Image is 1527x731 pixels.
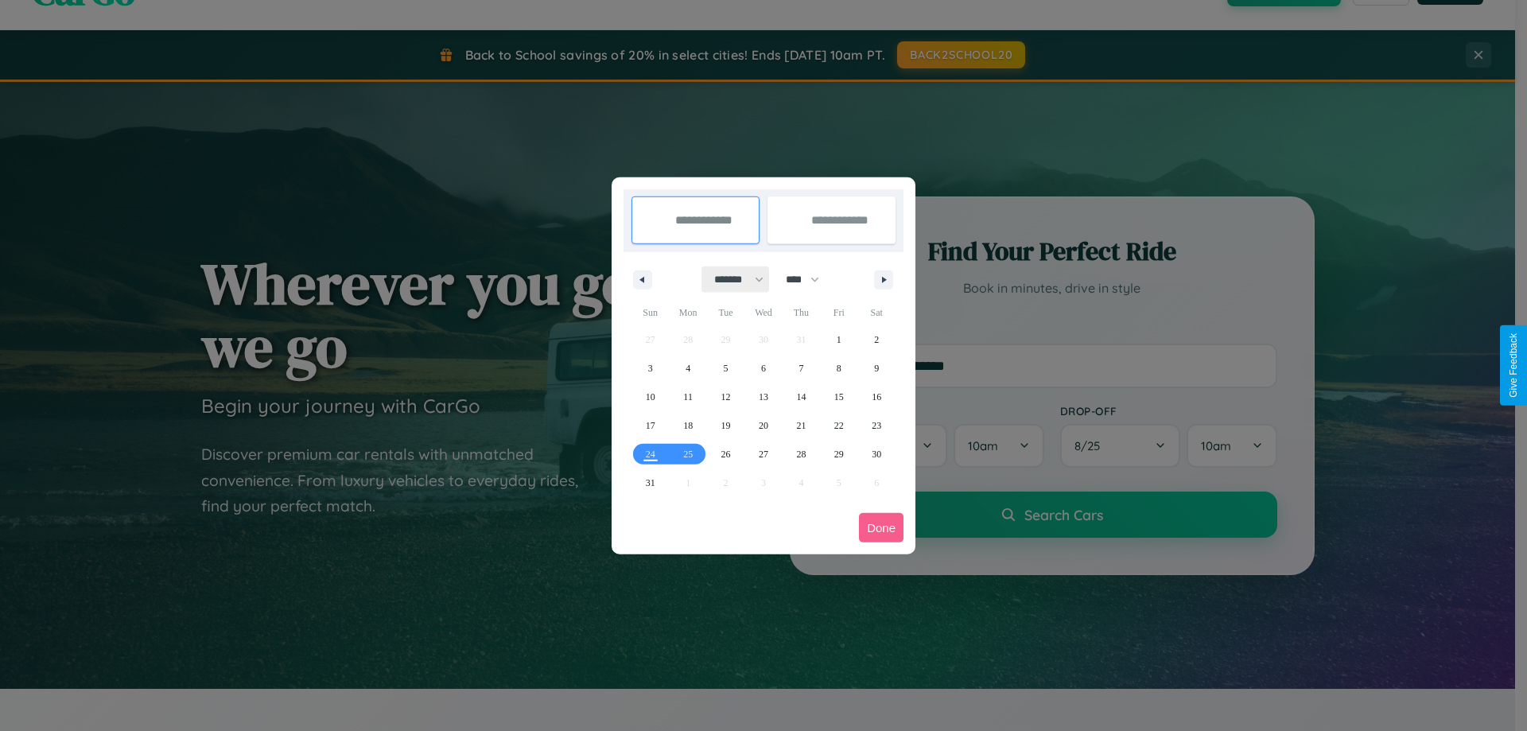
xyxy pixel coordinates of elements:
button: Done [859,513,903,542]
span: 13 [759,383,768,411]
span: 11 [683,383,693,411]
span: 16 [872,383,881,411]
div: Give Feedback [1508,333,1519,398]
button: 16 [858,383,896,411]
span: 19 [721,411,731,440]
span: 21 [796,411,806,440]
span: 27 [759,440,768,469]
span: Sun [631,300,669,325]
button: 10 [631,383,669,411]
button: 14 [783,383,820,411]
button: 13 [744,383,782,411]
span: 26 [721,440,731,469]
span: Tue [707,300,744,325]
span: 6 [761,354,766,383]
span: Fri [820,300,857,325]
button: 4 [669,354,706,383]
button: 6 [744,354,782,383]
span: 30 [872,440,881,469]
span: 20 [759,411,768,440]
button: 5 [707,354,744,383]
button: 23 [858,411,896,440]
span: 31 [646,469,655,497]
span: 1 [837,325,841,354]
span: 23 [872,411,881,440]
span: 25 [683,440,693,469]
span: 15 [834,383,844,411]
span: 5 [724,354,729,383]
button: 11 [669,383,706,411]
span: Mon [669,300,706,325]
span: 17 [646,411,655,440]
button: 8 [820,354,857,383]
button: 29 [820,440,857,469]
span: Sat [858,300,896,325]
span: 4 [686,354,690,383]
button: 15 [820,383,857,411]
span: 8 [837,354,841,383]
button: 25 [669,440,706,469]
span: Thu [783,300,820,325]
button: 26 [707,440,744,469]
button: 19 [707,411,744,440]
button: 17 [631,411,669,440]
span: 3 [648,354,653,383]
span: 10 [646,383,655,411]
span: 12 [721,383,731,411]
span: 29 [834,440,844,469]
button: 3 [631,354,669,383]
button: 18 [669,411,706,440]
span: 18 [683,411,693,440]
span: 2 [874,325,879,354]
button: 20 [744,411,782,440]
span: 7 [798,354,803,383]
button: 31 [631,469,669,497]
button: 9 [858,354,896,383]
button: 12 [707,383,744,411]
button: 7 [783,354,820,383]
button: 30 [858,440,896,469]
button: 2 [858,325,896,354]
button: 21 [783,411,820,440]
button: 24 [631,440,669,469]
span: 9 [874,354,879,383]
span: Wed [744,300,782,325]
button: 22 [820,411,857,440]
span: 24 [646,440,655,469]
button: 27 [744,440,782,469]
button: 1 [820,325,857,354]
span: 28 [796,440,806,469]
span: 14 [796,383,806,411]
span: 22 [834,411,844,440]
button: 28 [783,440,820,469]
